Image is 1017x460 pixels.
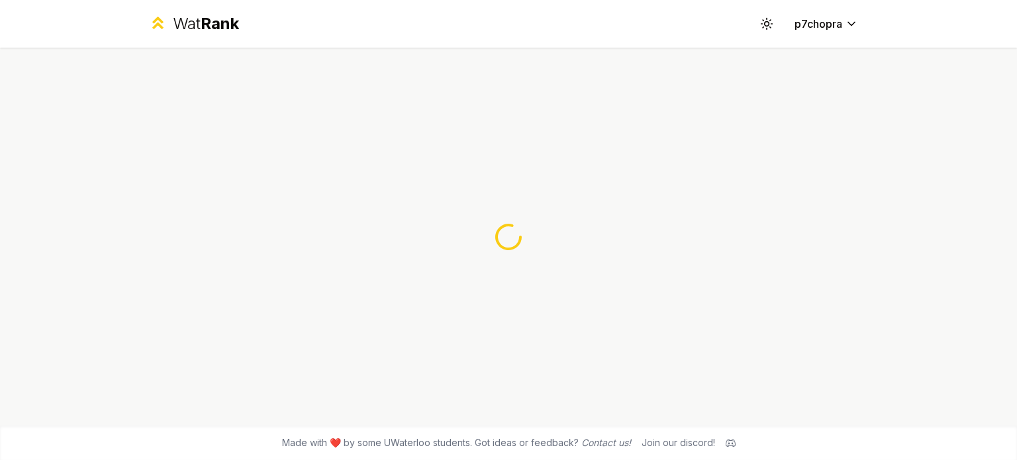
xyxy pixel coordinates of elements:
[148,13,239,34] a: WatRank
[642,436,715,449] div: Join our discord!
[784,12,869,36] button: p7chopra
[795,16,842,32] span: p7chopra
[581,437,631,448] a: Contact us!
[282,436,631,449] span: Made with ❤️ by some UWaterloo students. Got ideas or feedback?
[201,14,239,33] span: Rank
[173,13,239,34] div: Wat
